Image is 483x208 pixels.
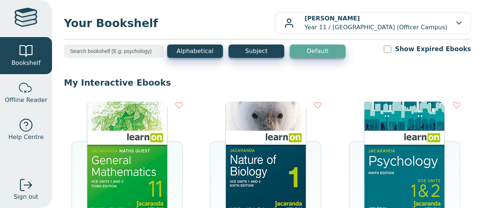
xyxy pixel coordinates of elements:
[228,44,284,58] button: Subject
[8,133,43,142] span: Help Centre
[290,44,346,58] button: Default
[305,15,360,22] b: [PERSON_NAME]
[275,12,471,34] button: [PERSON_NAME]Year 11 / [GEOGRAPHIC_DATA] (Officer Campus)
[5,96,47,105] span: Offline Reader
[64,15,275,32] span: Your Bookshelf
[305,14,447,32] p: Year 11 / [GEOGRAPHIC_DATA] (Officer Campus)
[395,44,471,54] label: Show Expired Ebooks
[167,44,223,58] button: Alphabetical
[12,59,40,67] span: Bookshelf
[64,44,164,58] input: Search bookshelf (E.g: psychology)
[14,192,38,201] span: Sign out
[64,77,471,88] p: My Interactive Ebooks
